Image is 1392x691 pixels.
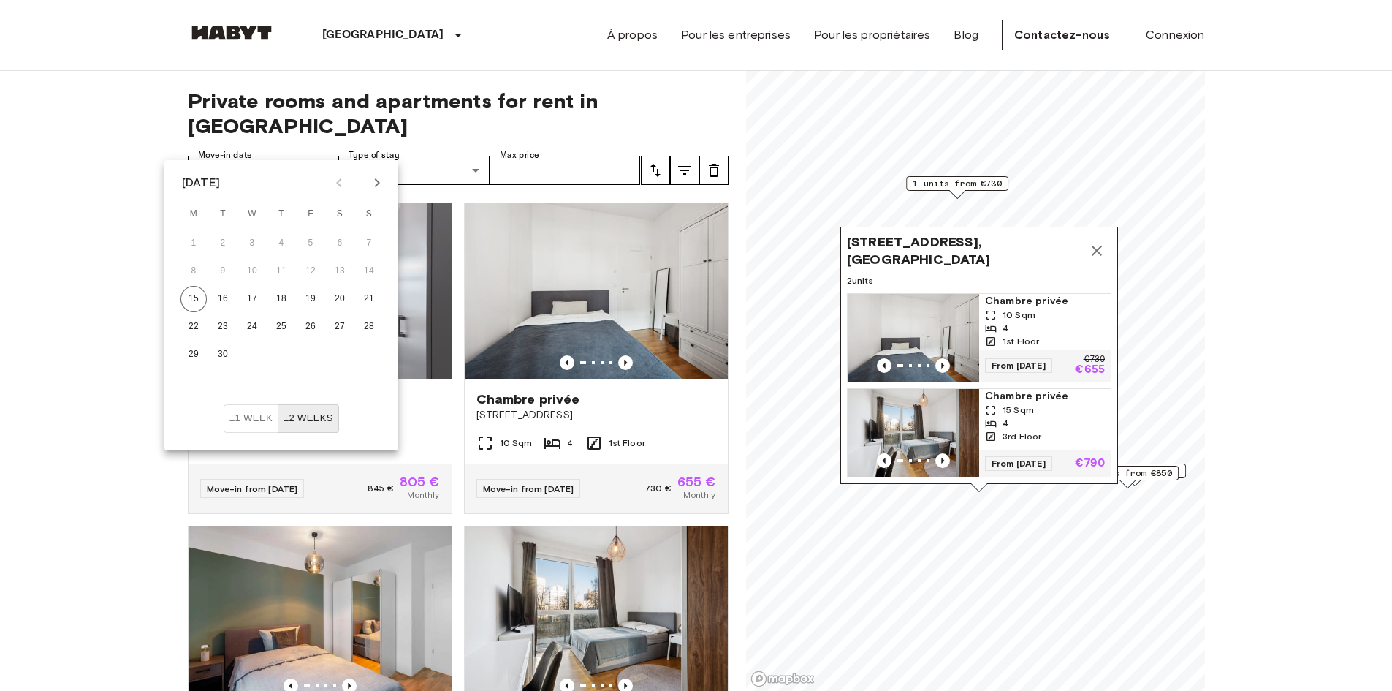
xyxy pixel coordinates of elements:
[1003,430,1041,443] span: 3rd Floor
[210,341,236,368] button: 30
[1076,466,1179,488] div: Map marker
[476,408,716,423] span: [STREET_ADDRESS]
[400,475,440,488] span: 805 €
[368,482,394,495] span: 845 €
[1075,458,1105,469] p: €790
[618,355,633,370] button: Previous image
[198,149,252,162] label: Move-in date
[188,88,729,138] span: Private rooms and apartments for rent in [GEOGRAPHIC_DATA]
[985,389,1105,404] span: Chambre privée
[1003,309,1035,322] span: 10 Sqm
[224,404,339,433] div: Move In Flexibility
[985,456,1052,471] span: From [DATE]
[607,26,658,44] a: À propos
[683,488,715,502] span: Monthly
[1003,322,1008,335] span: 4
[278,404,339,433] button: ±2 weeks
[567,437,573,450] span: 4
[210,286,236,312] button: 16
[297,200,324,229] span: Friday
[182,174,220,192] div: [DATE]
[1075,364,1105,376] p: €655
[560,355,574,370] button: Previous image
[239,200,265,229] span: Wednesday
[268,200,294,229] span: Thursday
[814,26,930,44] a: Pour les propriétaires
[913,177,1002,190] span: 1 units from €730
[1003,335,1039,348] span: 1st Floor
[1083,467,1172,480] span: 1 units from €850
[840,227,1118,492] div: Map marker
[985,294,1105,309] span: Chambre privée
[356,200,382,229] span: Sunday
[465,203,728,379] img: Marketing picture of unit DE-01-002-001-02HF
[356,286,382,312] button: 21
[180,286,207,312] button: 15
[322,26,444,44] p: [GEOGRAPHIC_DATA]
[1003,417,1008,430] span: 4
[476,390,580,408] span: Chambre privée
[180,314,207,340] button: 22
[670,156,699,185] button: tune
[1083,355,1104,364] p: €730
[464,203,729,514] a: Marketing picture of unit DE-01-002-001-02HFPrevious imagePrevious imageChambre privée[STREET_ADD...
[210,200,236,229] span: Tuesday
[327,286,353,312] button: 20
[877,453,891,468] button: Previous image
[407,488,439,502] span: Monthly
[906,176,1008,199] div: Map marker
[365,170,389,195] button: Next month
[1084,464,1186,486] div: Map marker
[847,388,1111,477] a: Marketing picture of unit DE-01-002-003-04HFPrevious imagePrevious imageChambre privée15 Sqm43rd ...
[847,293,1111,382] a: Marketing picture of unit DE-01-002-001-02HFPrevious imagePrevious imageChambre privée10 Sqm41st ...
[327,200,353,229] span: Saturday
[641,156,670,185] button: tune
[180,341,207,368] button: 29
[677,475,716,488] span: 655 €
[1002,20,1122,50] a: Contactez-nous
[297,314,324,340] button: 26
[847,274,1111,287] span: 2 units
[935,358,950,373] button: Previous image
[268,314,294,340] button: 25
[644,482,672,495] span: 730 €
[609,437,645,450] span: 1st Floor
[483,483,574,494] span: Move-in from [DATE]
[848,294,979,382] img: Marketing picture of unit DE-01-002-001-02HF
[1003,404,1034,417] span: 15 Sqm
[750,671,815,687] a: Mapbox logo
[239,286,265,312] button: 17
[500,437,533,450] span: 10 Sqm
[877,358,891,373] button: Previous image
[180,200,207,229] span: Monday
[188,26,275,40] img: Habyt
[699,156,729,185] button: tune
[935,453,950,468] button: Previous image
[985,358,1052,373] span: From [DATE]
[1146,26,1204,44] a: Connexion
[848,389,979,477] img: Marketing picture of unit DE-01-002-003-04HF
[356,314,382,340] button: 28
[207,483,298,494] span: Move-in from [DATE]
[327,314,353,340] button: 27
[1090,464,1179,477] span: 2 units from €700
[210,314,236,340] button: 23
[681,26,791,44] a: Pour les entreprises
[847,233,1082,268] span: [STREET_ADDRESS], [GEOGRAPHIC_DATA]
[224,404,278,433] button: ±1 week
[239,314,265,340] button: 24
[349,149,400,162] label: Type of stay
[268,286,294,312] button: 18
[500,149,539,162] label: Max price
[297,286,324,312] button: 19
[954,26,978,44] a: Blog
